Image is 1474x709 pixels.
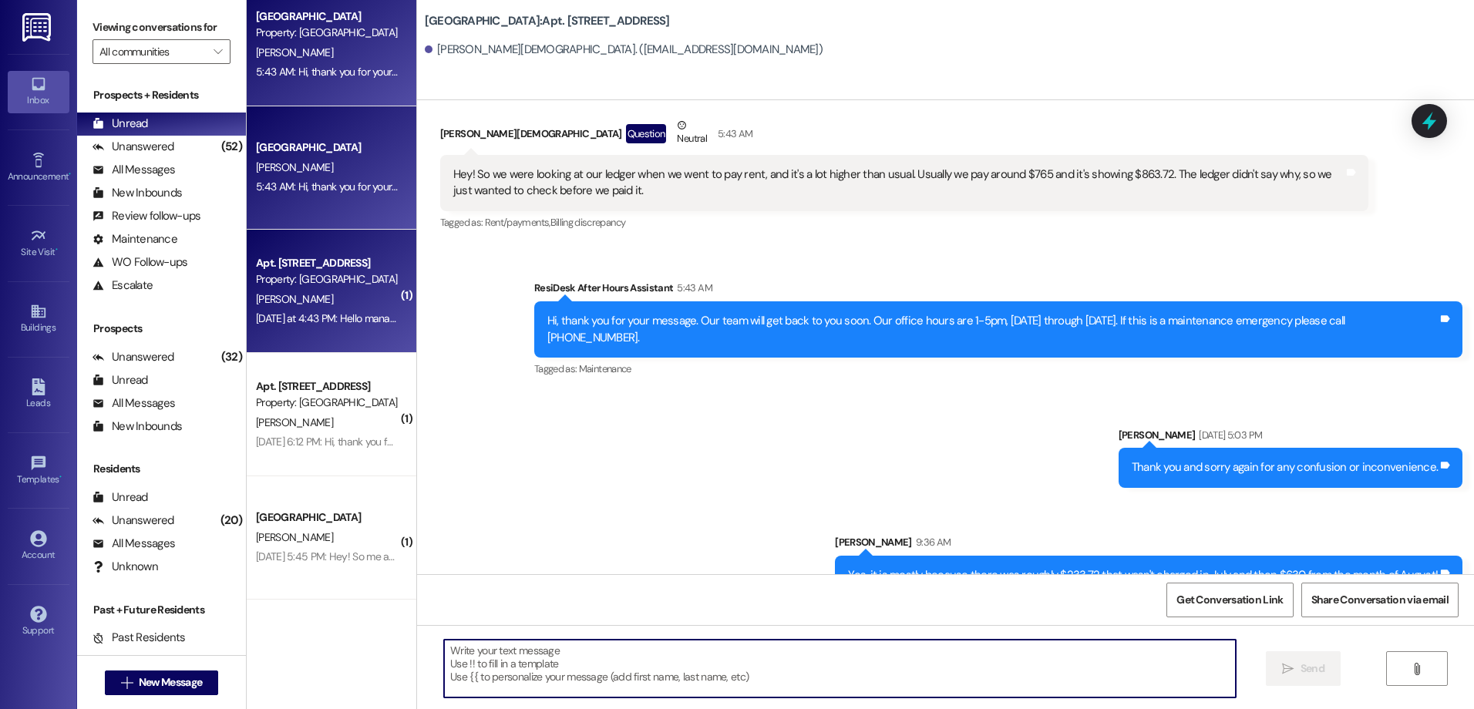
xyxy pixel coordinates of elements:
div: [GEOGRAPHIC_DATA] [256,139,399,156]
div: New Inbounds [93,185,182,201]
div: [DATE] at 4:43 PM: Hello management! I have been looking into the possibility of transferring/sel... [256,311,1415,325]
div: (52) [217,135,246,159]
a: Templates • [8,450,69,492]
button: Share Conversation via email [1301,583,1459,617]
div: [DATE] 6:12 PM: Hi, thank you for your message. Our team will get back to you soon. Our office ho... [256,435,1146,449]
b: [GEOGRAPHIC_DATA]: Apt. [STREET_ADDRESS] [425,13,670,29]
div: Unanswered [93,139,174,155]
div: WO Follow-ups [93,254,187,270]
div: Unknown [93,559,158,575]
button: Send [1266,651,1341,686]
div: Prospects [77,321,246,337]
div: 5:43 AM: Hi, thank you for your message. Our team will get back to you soon. Our office hours are... [256,180,1120,193]
span: [PERSON_NAME] [256,292,333,306]
button: New Message [105,670,219,695]
div: Property: [GEOGRAPHIC_DATA] [256,271,399,287]
a: Site Visit • [8,223,69,264]
div: Question [626,124,667,143]
div: Past Residents [93,630,186,646]
div: Thank you and sorry again for any confusion or inconvenience. [1132,459,1438,475]
div: Property: [GEOGRAPHIC_DATA] [256,25,399,41]
div: Hi, thank you for your message. Our team will get back to you soon. Our office hours are 1-5pm, [... [547,313,1438,346]
span: • [69,169,71,180]
div: Review follow-ups [93,208,200,224]
span: Rent/payments , [485,216,550,229]
div: Tagged as: [534,358,1462,380]
div: (20) [217,509,246,533]
span: [PERSON_NAME] [256,45,333,59]
div: Tagged as: [440,211,1368,234]
div: Prospects + Residents [77,87,246,103]
div: [PERSON_NAME] [1119,427,1462,449]
div: [DATE] 5:03 PM [1195,427,1262,443]
label: Viewing conversations for [93,15,231,39]
div: Unanswered [93,512,174,529]
div: Property: [GEOGRAPHIC_DATA] [256,395,399,411]
i:  [1282,663,1294,675]
div: (32) [217,345,246,369]
span: New Message [139,674,202,691]
span: [PERSON_NAME] [256,160,333,174]
i:  [121,677,133,689]
div: Unanswered [93,349,174,365]
span: • [59,472,62,482]
div: [GEOGRAPHIC_DATA] [256,509,399,526]
span: Get Conversation Link [1176,592,1283,608]
div: Residents [77,461,246,477]
div: Unread [93,116,148,132]
div: 5:43 AM [673,280,712,296]
div: Apt. [STREET_ADDRESS] [256,255,399,271]
div: [PERSON_NAME] [835,534,1462,556]
i:  [1411,663,1422,675]
div: Neutral [674,117,709,150]
div: 5:43 AM: Hi, thank you for your message. Our team will get back to you soon. Our office hours are... [256,65,1120,79]
a: Inbox [8,71,69,113]
div: 5:43 AM [714,126,752,142]
input: All communities [99,39,206,64]
span: • [56,244,58,255]
a: Account [8,526,69,567]
span: Send [1301,660,1324,677]
div: [PERSON_NAME][DEMOGRAPHIC_DATA]. ([EMAIL_ADDRESS][DOMAIN_NAME]) [425,42,823,58]
div: Unread [93,372,148,388]
a: Leads [8,374,69,415]
div: All Messages [93,395,175,412]
a: Support [8,601,69,643]
img: ResiDesk Logo [22,13,54,42]
div: Hey! So we were looking at our ledger when we went to pay rent, and it's a lot higher than usual.... [453,166,1344,200]
i:  [214,45,222,58]
a: Buildings [8,298,69,340]
div: ResiDesk After Hours Assistant [534,280,1462,301]
div: All Messages [93,536,175,552]
div: New Inbounds [93,418,182,435]
div: Unread [93,489,148,506]
div: Yes, it is mostly because there was roughly $233.72 that wasn't charged in July and then $630 fro... [848,567,1438,583]
div: Maintenance [93,231,177,247]
div: [GEOGRAPHIC_DATA] [256,8,399,25]
div: All Messages [93,162,175,178]
span: Share Conversation via email [1311,592,1449,608]
div: 9:36 AM [912,534,951,550]
span: Billing discrepancy [550,216,626,229]
div: Past + Future Residents [77,602,246,618]
span: Maintenance [579,362,631,375]
button: Get Conversation Link [1166,583,1293,617]
div: Escalate [93,277,153,294]
div: [PERSON_NAME][DEMOGRAPHIC_DATA] [440,117,1368,155]
span: [PERSON_NAME] [256,415,333,429]
span: [PERSON_NAME] [256,530,333,544]
div: Apt. [STREET_ADDRESS] [256,378,399,395]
